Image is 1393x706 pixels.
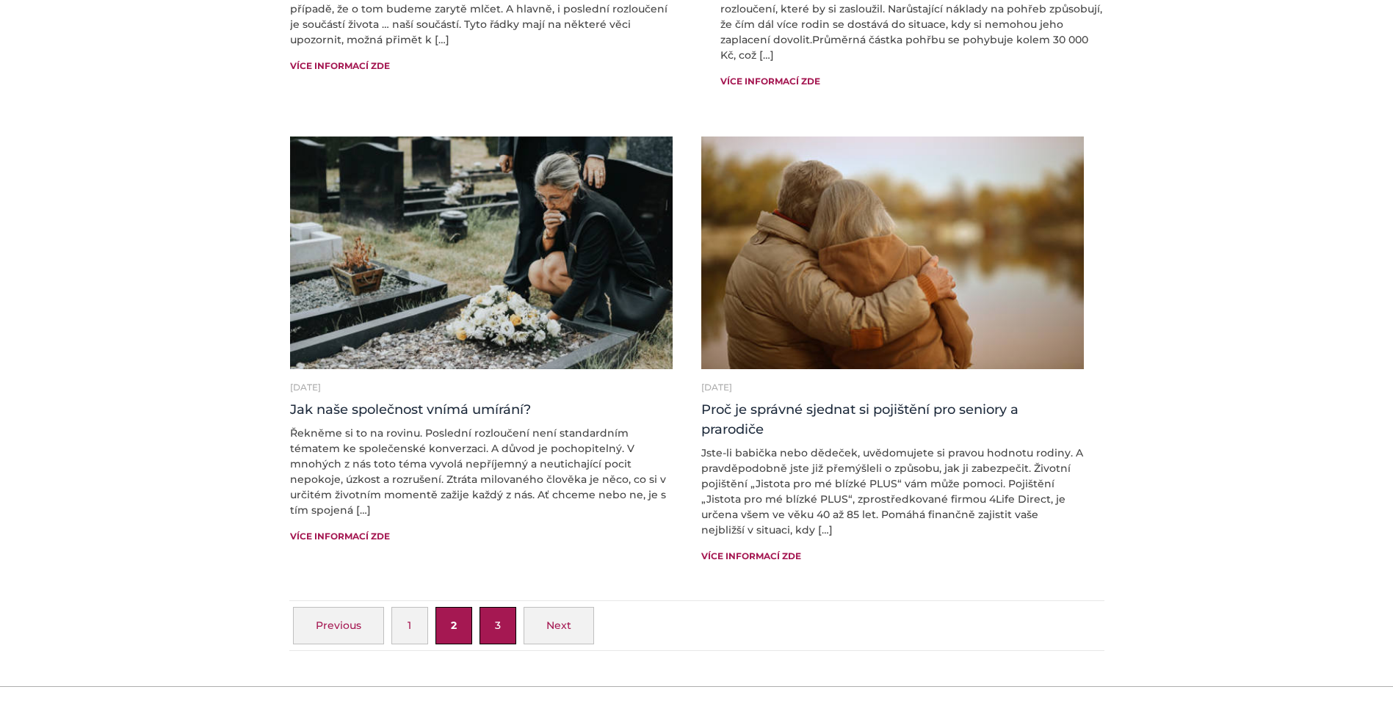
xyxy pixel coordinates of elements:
h4: Jak naše společnost vnímá umírání? [290,400,673,420]
div: Více informací zde [720,75,1104,88]
a: 3 [480,607,516,644]
img: starší pán objímá svou ženu u jezera [701,137,1085,369]
p: Řekněme si to na rovinu. Poslední rozloučení není standardním tématem ke společenské konverzaci. ... [290,426,673,518]
div: Více informací zde [290,530,673,543]
div: Více informací zde [701,550,1085,563]
a: Next Page [524,607,594,644]
div: [DATE] [701,381,1085,394]
p: Jste-li babička nebo dědeček, uvědomujete si pravou hodnotu rodiny. A pravděpodobně jste již přem... [701,445,1085,538]
img: žena pláče na pohřbu [290,137,673,369]
div: Více informací zde [290,59,673,73]
h4: Proč je správné sjednat si pojištění pro seniory a prarodiče [701,400,1085,440]
a: Previous Page [293,607,384,644]
a: žena pláče na pohřbu[DATE]Jak naše společnost vnímá umírání?Řekněme si to na rovinu. Poslední roz... [290,137,673,543]
a: 1 [391,607,428,644]
span: 2 [435,607,472,644]
div: [DATE] [290,381,673,394]
a: starší pán objímá svou ženu u jezera[DATE]Proč je správné sjednat si pojištění pro seniory a prar... [701,137,1085,563]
